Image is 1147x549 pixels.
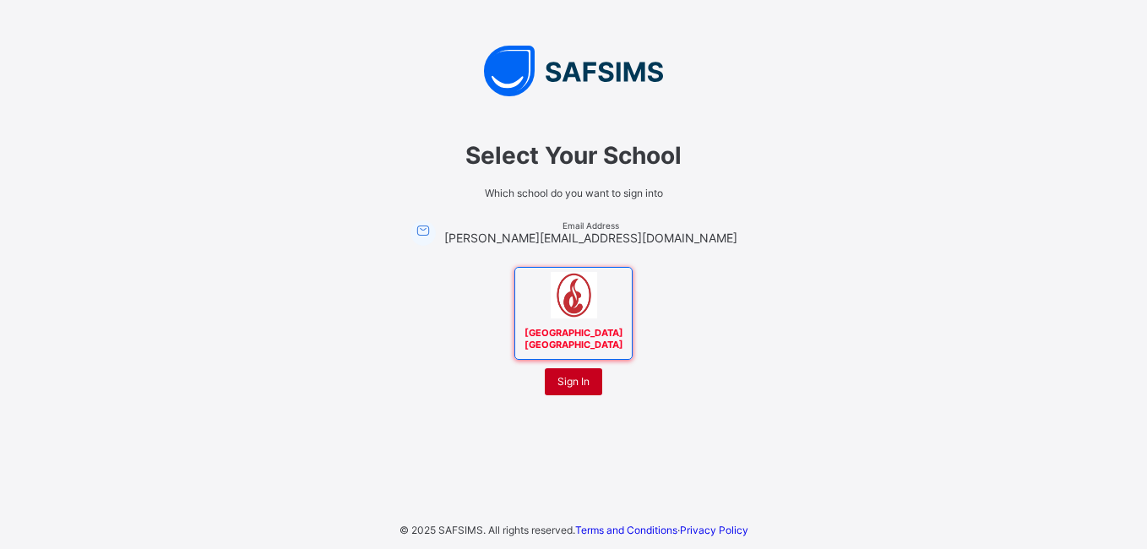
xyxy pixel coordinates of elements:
span: Email Address [444,220,737,231]
span: [GEOGRAPHIC_DATA] [GEOGRAPHIC_DATA] [520,323,628,355]
img: SAFSIMS Logo [320,46,827,96]
a: Privacy Policy [680,524,748,536]
span: · [575,524,748,536]
span: © 2025 SAFSIMS. All rights reserved. [400,524,575,536]
span: Select Your School [337,141,810,170]
img: Corona School Victoria Island [551,272,597,318]
span: Which school do you want to sign into [337,187,810,199]
span: Sign In [557,375,590,388]
a: Terms and Conditions [575,524,677,536]
span: [PERSON_NAME][EMAIL_ADDRESS][DOMAIN_NAME] [444,231,737,245]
